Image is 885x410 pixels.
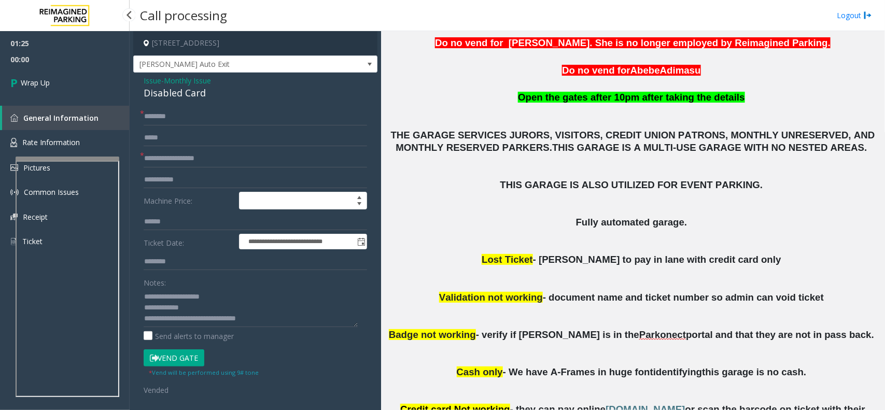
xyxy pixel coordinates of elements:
label: Ticket Date: [141,234,236,249]
span: Parkonect [639,329,686,341]
div: Disabled Card [144,86,367,100]
span: - [161,76,211,86]
span: - [PERSON_NAME] to pay in lane with credit card only [533,254,781,265]
span: this garage is no cash. [702,366,806,377]
span: - document name and ticket number so admin can void ticket [543,292,824,303]
span: bebe [637,65,660,76]
label: Notes: [144,274,166,288]
h4: [STREET_ADDRESS] [133,31,377,55]
span: portal and that they are not in pass back. [686,329,874,340]
img: logout [864,10,872,21]
img: 'icon' [10,114,18,122]
span: Increase value [352,192,367,201]
span: Vended [144,385,168,395]
a: Logout [837,10,872,21]
span: Fully automated garage. [576,217,687,228]
span: THIS GARAGE IS ALSO UTILIZED FOR EVENT PARKING. [500,179,763,190]
span: - We have A-Frames in huge font [503,366,653,377]
span: Rate Information [22,137,80,147]
span: Open the gates after 10pm after taking the details [518,92,745,103]
span: Monthly Issue [164,75,211,86]
span: Cash only [457,366,503,377]
span: Toggle popup [355,234,367,249]
img: 'icon' [10,188,19,196]
span: Badge not working [389,329,476,340]
a: General Information [2,106,130,130]
span: Do no vend for [562,65,630,76]
span: Decrease value [352,201,367,209]
span: THE GARAGE SERVICES JURORS, VISITORS, CREDIT UNION PATRONS, MONTHLY UNRESERVED, AND MONTHLY RESER... [391,130,878,153]
span: General Information [23,113,99,123]
span: imasu [673,65,701,76]
img: 'icon' [10,237,17,246]
span: Do no vend for [PERSON_NAME]. She is no longer employed by Reimagined Parking. [435,37,831,48]
span: Wrap Up [21,77,50,88]
small: Vend will be performed using 9# tone [149,369,259,376]
span: Validation not working [439,292,543,303]
span: A [630,65,637,76]
h3: Call processing [135,3,232,28]
label: Machine Price: [141,192,236,209]
span: Lost Ticket [482,254,532,265]
button: Vend Gate [144,349,204,367]
span: identifying [653,366,702,377]
span: [PERSON_NAME] Auto Exit [134,56,328,73]
img: 'icon' [10,214,18,220]
img: 'icon' [10,164,18,171]
span: Ad [660,65,673,76]
span: THIS GARAGE IS A MULTI-USE GARAGE WITH NO NESTED AREAS. [552,142,867,153]
span: Issue [144,75,161,86]
img: 'icon' [10,138,17,147]
span: - verify if [PERSON_NAME] is in the [476,329,639,340]
label: Send alerts to manager [144,331,234,342]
